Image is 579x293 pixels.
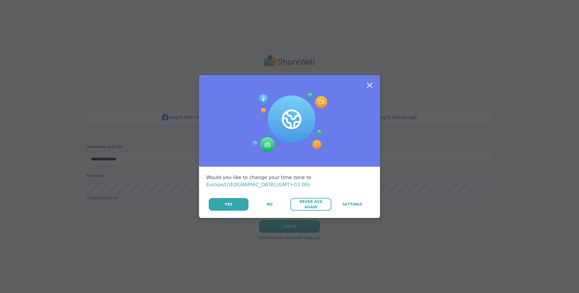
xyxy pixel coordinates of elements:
[225,202,233,207] span: Yes
[206,174,373,188] div: Would you like to change your time zone to
[332,198,373,211] a: Settings
[290,198,331,211] button: Never Ask Again
[293,199,328,210] span: Never Ask Again
[267,202,273,207] span: No
[342,202,362,207] span: Settings
[209,198,248,211] button: Yes
[206,182,310,187] span: Europe/[GEOGRAPHIC_DATA] (GMT+03:00)
[252,93,327,152] img: Session Experience
[249,198,290,211] button: No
